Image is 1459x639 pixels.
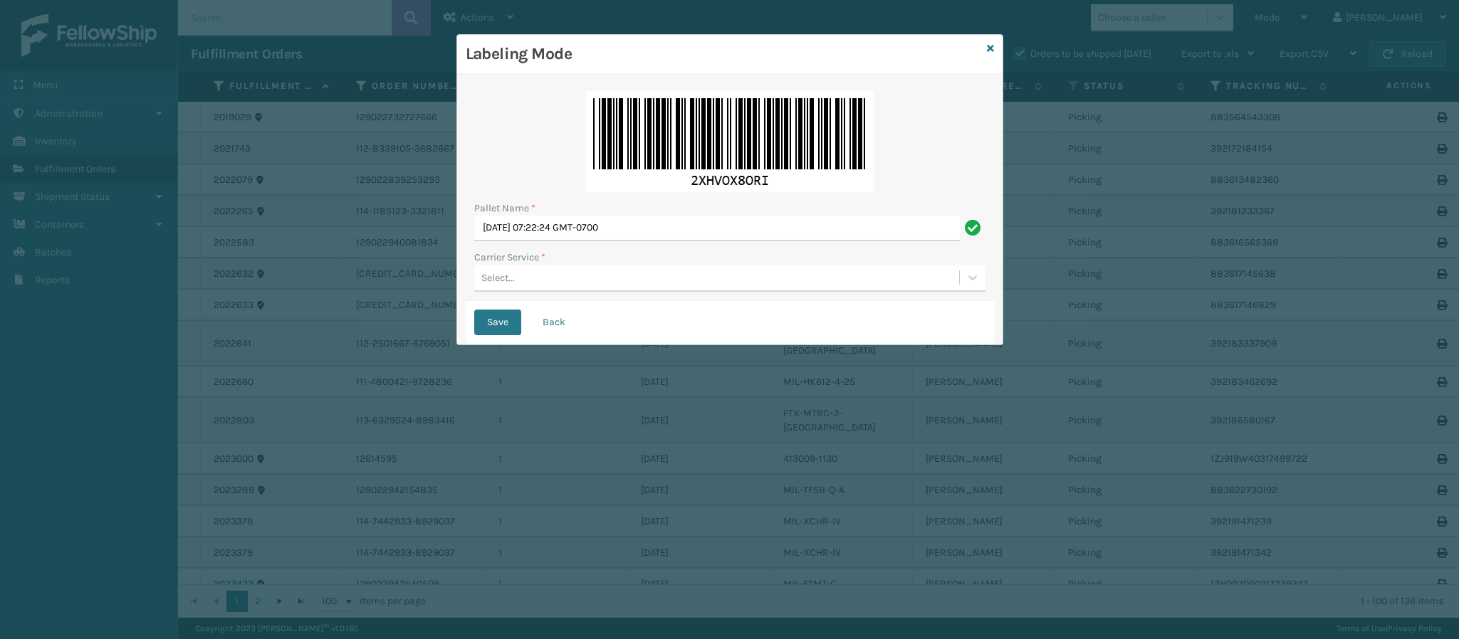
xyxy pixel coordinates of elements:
h3: Labeling Mode [466,43,981,65]
div: Select... [481,270,515,285]
label: Pallet Name [474,201,535,216]
button: Back [530,310,578,335]
label: Carrier Service [474,250,545,265]
img: i2zauL0Q4IyccZKSMWAGBADQ82ABGWoh0fgxIAYEAMThwEJysQZKyEVA2JADAw1AxKUoR4egRMDYkAMTBwGJCgTZ6yEVAyIAT... [586,91,874,192]
button: Save [474,310,521,335]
